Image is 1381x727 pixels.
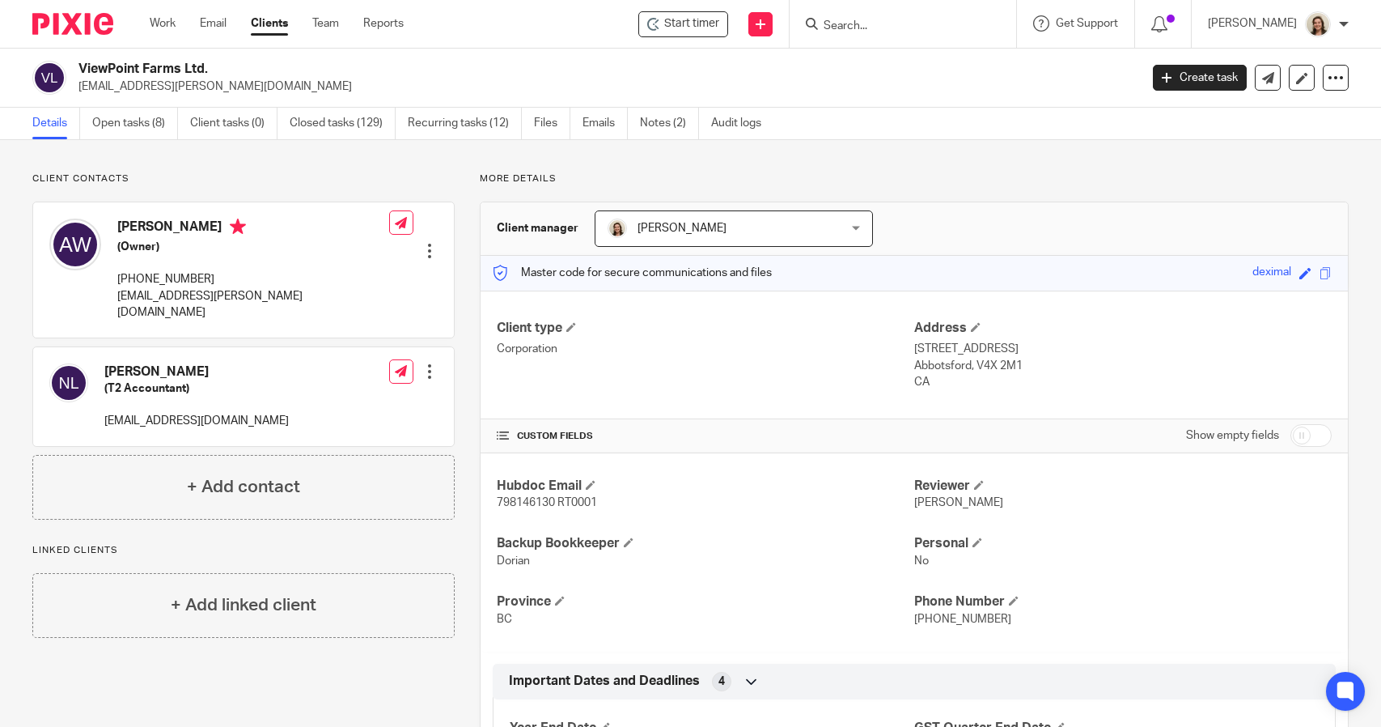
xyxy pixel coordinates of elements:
[914,374,1332,390] p: CA
[1056,18,1118,29] span: Get Support
[638,223,727,234] span: [PERSON_NAME]
[171,593,316,618] h4: + Add linked client
[497,430,914,443] h4: CUSTOM FIELDS
[497,478,914,495] h4: Hubdoc Email
[117,239,389,255] h5: (Owner)
[230,219,246,235] i: Primary
[497,497,597,508] span: 798146130 RT0001
[822,19,968,34] input: Search
[32,61,66,95] img: svg%3E
[914,497,1003,508] span: [PERSON_NAME]
[582,108,628,139] a: Emails
[32,108,80,139] a: Details
[914,614,1011,625] span: [PHONE_NUMBER]
[914,478,1332,495] h4: Reviewer
[92,108,178,139] a: Open tasks (8)
[497,555,530,567] span: Dorian
[497,220,578,236] h3: Client manager
[187,474,300,500] h4: + Add contact
[117,271,389,287] p: [PHONE_NUMBER]
[718,674,725,690] span: 4
[32,172,455,185] p: Client contacts
[493,265,772,281] p: Master code for secure communications and files
[1252,264,1291,283] div: deximal
[914,535,1332,552] h4: Personal
[251,15,288,32] a: Clients
[104,363,289,381] h4: [PERSON_NAME]
[534,108,570,139] a: Files
[78,61,918,78] h2: ViewPoint Farms Ltd.
[497,320,914,337] h4: Client type
[117,288,389,321] p: [EMAIL_ADDRESS][PERSON_NAME][DOMAIN_NAME]
[638,11,728,37] div: ViewPoint Farms Ltd.
[914,358,1332,374] p: Abbotsford, V4X 2M1
[480,172,1349,185] p: More details
[312,15,339,32] a: Team
[290,108,396,139] a: Closed tasks (129)
[914,320,1332,337] h4: Address
[49,363,88,402] img: svg%3E
[363,15,404,32] a: Reports
[117,219,389,239] h4: [PERSON_NAME]
[150,15,176,32] a: Work
[664,15,719,32] span: Start timer
[104,381,289,397] h5: (T2 Accountant)
[1305,11,1331,37] img: Morgan.JPG
[32,544,455,557] p: Linked clients
[190,108,277,139] a: Client tasks (0)
[914,555,929,567] span: No
[1186,427,1279,444] label: Show empty fields
[497,341,914,357] p: Corporation
[497,535,914,552] h4: Backup Bookkeeper
[711,108,773,139] a: Audit logs
[408,108,522,139] a: Recurring tasks (12)
[104,413,289,429] p: [EMAIL_ADDRESS][DOMAIN_NAME]
[497,614,512,625] span: BC
[78,79,1129,95] p: [EMAIL_ADDRESS][PERSON_NAME][DOMAIN_NAME]
[914,593,1332,610] h4: Phone Number
[509,673,700,690] span: Important Dates and Deadlines
[49,219,101,270] img: svg%3E
[1208,15,1297,32] p: [PERSON_NAME]
[640,108,699,139] a: Notes (2)
[32,13,113,35] img: Pixie
[497,593,914,610] h4: Province
[914,341,1332,357] p: [STREET_ADDRESS]
[200,15,227,32] a: Email
[608,219,627,238] img: Morgan.JPG
[1153,65,1247,91] a: Create task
